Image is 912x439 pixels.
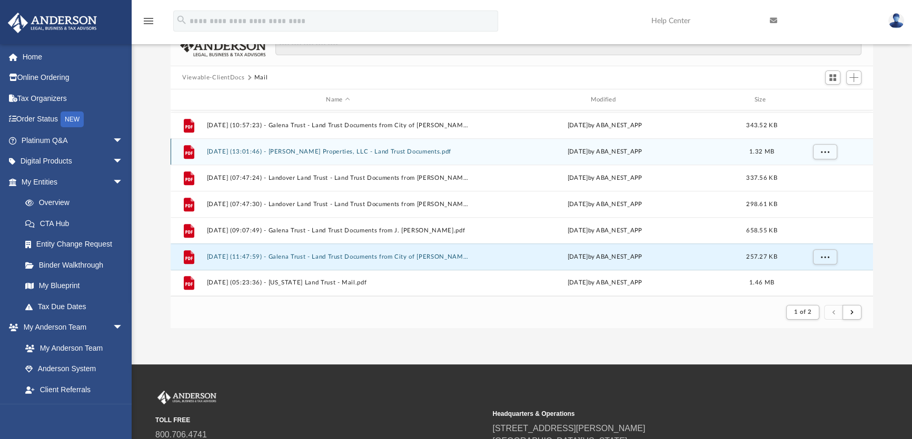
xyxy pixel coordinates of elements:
[741,95,783,105] div: Size
[474,252,736,262] div: [DATE] by ABA_NEST_APP
[7,130,139,151] a: Platinum Q&Aarrow_drop_down
[15,338,128,359] a: My Anderson Team
[176,14,187,26] i: search
[113,151,134,172] span: arrow_drop_down
[207,253,469,260] button: [DATE] (11:47:59) - Galena Trust - Land Trust Documents from City of [PERSON_NAME][GEOGRAPHIC_DAT...
[7,88,139,109] a: Tax Organizers
[786,305,819,320] button: 1 of 2
[15,275,134,297] a: My Blueprint
[492,409,822,418] small: Headquarters & Operations
[15,192,139,213] a: Overview
[207,201,469,208] button: [DATE] (07:47:30) - Landover Land Trust - Land Trust Documents from [PERSON_NAME].pdf
[7,400,134,421] a: My Documentsarrow_drop_down
[113,400,134,422] span: arrow_drop_down
[474,226,736,236] div: [DATE] by ABA_NEST_APP
[113,130,134,151] span: arrow_drop_down
[7,109,139,130] a: Order StatusNEW
[207,227,469,234] button: [DATE] (09:07:49) - Galena Trust - Land Trust Documents from J. [PERSON_NAME].pdf
[825,70,841,85] button: Switch to Grid View
[474,147,736,157] div: [DATE] by ABA_NEST_APP
[113,317,134,339] span: arrow_drop_down
[15,296,139,317] a: Tax Due Dates
[7,317,134,338] a: My Anderson Teamarrow_drop_down
[182,73,244,83] button: Viewable-ClientDocs
[492,424,645,433] a: [STREET_ADDRESS][PERSON_NAME]
[813,144,837,160] button: More options
[61,111,84,127] div: NEW
[207,122,469,129] button: [DATE] (10:57:23) - Galena Trust - Land Trust Documents from City of [PERSON_NAME][GEOGRAPHIC_DAT...
[746,228,777,233] span: 658.55 KB
[474,121,736,130] div: [DATE] by ABA_NEST_APP
[7,151,139,172] a: Digital Productsarrow_drop_down
[207,175,469,181] button: [DATE] (07:47:24) - Landover Land Trust - Land Trust Documents from [PERSON_NAME].pdf
[474,173,736,183] div: [DATE] by ABA_NEST_APP
[749,149,774,155] span: 1.32 MB
[746,254,777,260] span: 257.27 KB
[473,95,736,105] div: Modified
[206,95,469,105] div: Name
[7,67,139,88] a: Online Ordering
[746,122,777,128] span: 343.52 KB
[474,278,736,288] div: [DATE] by ABA_NEST_APP
[7,46,139,67] a: Home
[746,175,777,181] span: 337.56 KB
[5,13,100,33] img: Anderson Advisors Platinum Portal
[155,430,207,439] a: 800.706.4741
[794,309,811,315] span: 1 of 2
[113,171,134,193] span: arrow_drop_down
[15,234,139,255] a: Entity Change Request
[787,95,861,105] div: id
[175,95,202,105] div: id
[846,70,862,85] button: Add
[254,73,268,83] button: Mail
[15,213,139,234] a: CTA Hub
[15,359,134,380] a: Anderson System
[746,201,777,207] span: 298.61 KB
[474,200,736,209] div: [DATE] by ABA_NEST_APP
[155,415,485,425] small: TOLL FREE
[142,15,155,27] i: menu
[7,171,139,192] a: My Entitiesarrow_drop_down
[207,148,469,155] button: [DATE] (13:01:46) - [PERSON_NAME] Properties, LLC - Land Trust Documents.pdf
[888,13,904,28] img: User Pic
[15,254,139,275] a: Binder Walkthrough
[142,20,155,27] a: menu
[171,110,873,296] div: grid
[15,379,134,400] a: Client Referrals
[749,280,774,285] span: 1.46 MB
[155,391,219,404] img: Anderson Advisors Platinum Portal
[207,279,469,286] button: [DATE] (05:23:36) - [US_STATE] Land Trust - Mail.pdf
[813,249,837,265] button: More options
[275,36,861,56] input: Search files and folders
